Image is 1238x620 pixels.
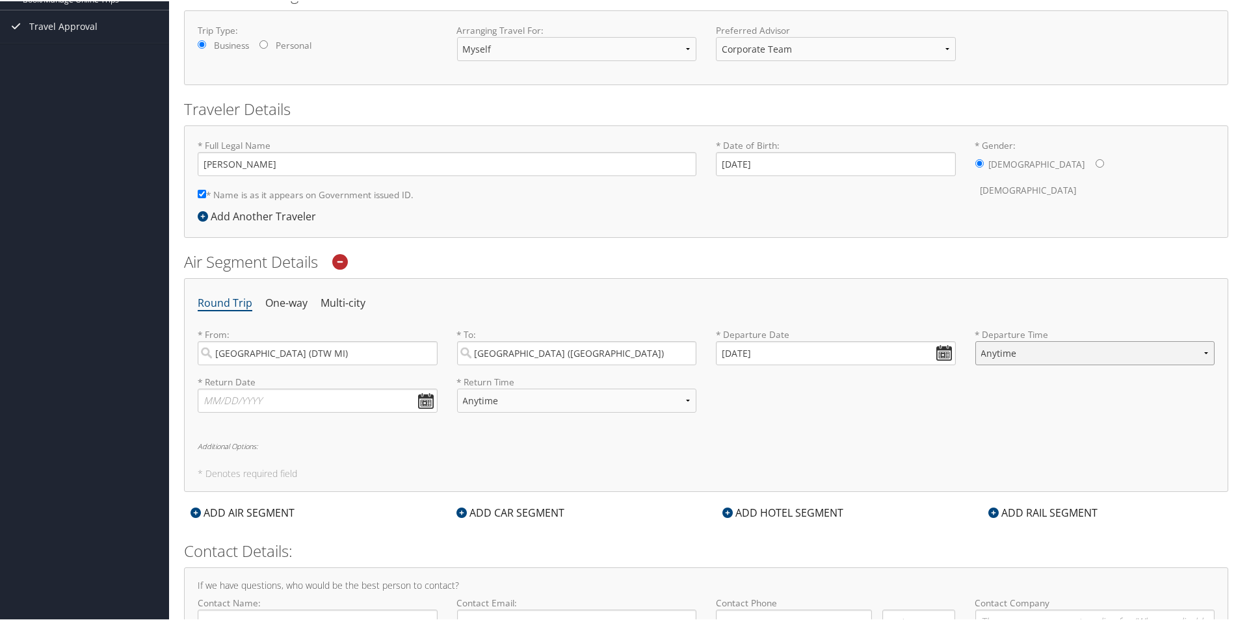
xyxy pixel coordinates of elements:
[716,138,956,175] label: * Date of Birth:
[975,340,1215,364] select: * Departure Time
[198,151,696,175] input: * Full Legal Name
[198,580,1215,589] h4: If we have questions, who would be the best person to contact?
[716,23,956,36] label: Preferred Advisor
[450,504,571,519] div: ADD CAR SEGMENT
[276,38,311,51] label: Personal
[321,291,365,314] li: Multi-city
[716,504,850,519] div: ADD HOTEL SEGMENT
[184,97,1228,119] h2: Traveler Details
[214,38,249,51] label: Business
[198,188,206,197] input: * Name is as it appears on Government issued ID.
[457,23,697,36] label: Arranging Travel For:
[198,340,438,364] input: City or Airport Code
[981,177,1077,201] label: [DEMOGRAPHIC_DATA]
[265,291,308,314] li: One-way
[716,595,956,608] label: Contact Phone
[975,327,1215,374] label: * Departure Time
[457,340,697,364] input: City or Airport Code
[716,151,956,175] input: * Date of Birth:
[184,504,301,519] div: ADD AIR SEGMENT
[982,504,1104,519] div: ADD RAIL SEGMENT
[198,291,252,314] li: Round Trip
[184,250,1228,272] h2: Air Segment Details
[975,158,984,166] input: * Gender:[DEMOGRAPHIC_DATA][DEMOGRAPHIC_DATA]
[989,151,1085,175] label: [DEMOGRAPHIC_DATA]
[198,138,696,175] label: * Full Legal Name
[198,387,438,411] input: MM/DD/YYYY
[198,181,414,205] label: * Name is as it appears on Government issued ID.
[457,374,697,387] label: * Return Time
[198,207,323,223] div: Add Another Traveler
[716,340,956,364] input: MM/DD/YYYY
[198,468,1215,477] h5: * Denotes required field
[29,9,98,42] span: Travel Approval
[198,327,438,364] label: * From:
[457,327,697,364] label: * To:
[198,441,1215,448] h6: Additional Options:
[716,327,956,340] label: * Departure Date
[198,23,438,36] label: Trip Type:
[975,138,1215,202] label: * Gender:
[184,539,1228,561] h2: Contact Details:
[198,374,438,387] label: * Return Date
[1096,158,1104,166] input: * Gender:[DEMOGRAPHIC_DATA][DEMOGRAPHIC_DATA]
